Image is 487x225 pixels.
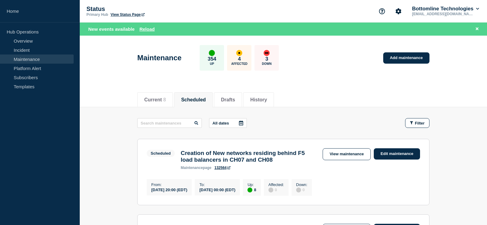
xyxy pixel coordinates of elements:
button: Scheduled [181,97,206,103]
button: Reload [139,26,155,32]
p: 3 [265,56,268,62]
p: All dates [212,121,229,125]
p: page [181,166,212,170]
p: Primary Hub [86,12,108,17]
div: 0 [296,187,307,192]
span: maintenance [181,166,203,170]
div: down [264,50,270,56]
input: Search maintenances [137,118,202,128]
div: 0 [268,187,284,192]
button: Drafts [221,97,235,103]
button: Current 8 [144,97,166,103]
p: Status [86,5,208,12]
button: Support [376,5,388,18]
div: 8 [247,187,256,192]
p: Up : [247,182,256,187]
a: View maintenance [323,148,371,160]
h3: Creation of New networks residing behind F5 load balancers in CH07 and CH08 [181,150,317,163]
p: 4 [238,56,241,62]
h1: Maintenance [137,54,181,62]
p: Up [210,62,214,65]
p: Down : [296,182,307,187]
p: From : [151,182,187,187]
a: Add maintenance [383,52,429,64]
p: To : [199,182,235,187]
p: Affected : [268,182,284,187]
span: 8 [163,97,166,102]
span: Filter [415,121,425,125]
div: disabled [296,188,301,192]
a: View Status Page [110,12,144,17]
span: New events available [88,26,135,32]
button: All dates [209,118,247,128]
div: [DATE] 00:00 (EDT) [199,187,235,192]
div: affected [236,50,242,56]
div: [DATE] 20:00 (EDT) [151,187,187,192]
div: Scheduled [151,151,171,156]
button: History [250,97,267,103]
button: Filter [405,118,429,128]
div: disabled [268,188,273,192]
p: Affected [231,62,247,65]
p: 354 [208,56,216,62]
p: Down [262,62,272,65]
div: up [247,188,252,192]
p: [EMAIL_ADDRESS][DOMAIN_NAME] [411,12,474,16]
a: 132564 [214,166,230,170]
div: up [209,50,215,56]
a: Edit maintenance [374,148,420,160]
button: Bottomline Technologies [411,6,480,12]
button: Account settings [392,5,405,18]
